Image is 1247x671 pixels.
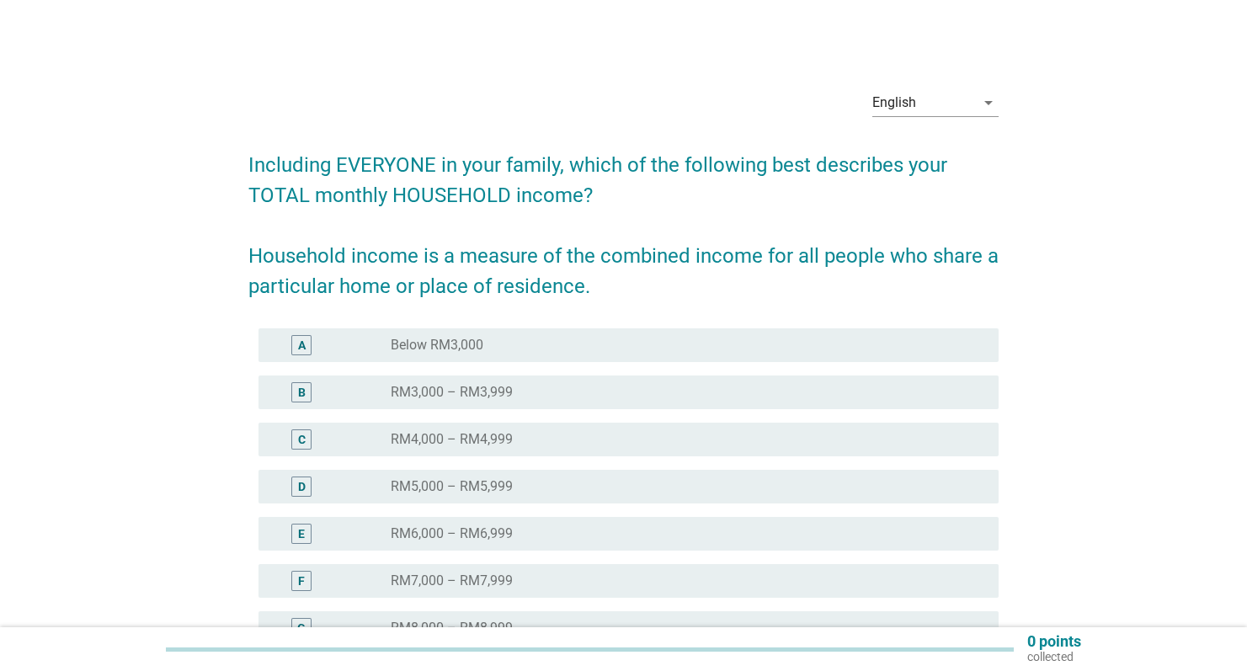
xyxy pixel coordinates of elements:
h2: Including EVERYONE in your family, which of the following best describes your TOTAL monthly HOUSE... [248,133,999,301]
div: C [298,431,306,449]
p: 0 points [1027,634,1081,649]
div: A [298,337,306,354]
div: G [297,620,306,637]
label: RM5,000 – RM5,999 [391,478,513,495]
div: B [298,384,306,402]
label: RM6,000 – RM6,999 [391,525,513,542]
i: arrow_drop_down [978,93,999,113]
label: RM8,000 – RM8,999 [391,620,513,636]
div: D [298,478,306,496]
div: F [298,572,305,590]
div: E [298,525,305,543]
p: collected [1027,649,1081,664]
label: Below RM3,000 [391,337,483,354]
label: RM7,000 – RM7,999 [391,572,513,589]
div: English [872,95,916,110]
label: RM4,000 – RM4,999 [391,431,513,448]
label: RM3,000 – RM3,999 [391,384,513,401]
